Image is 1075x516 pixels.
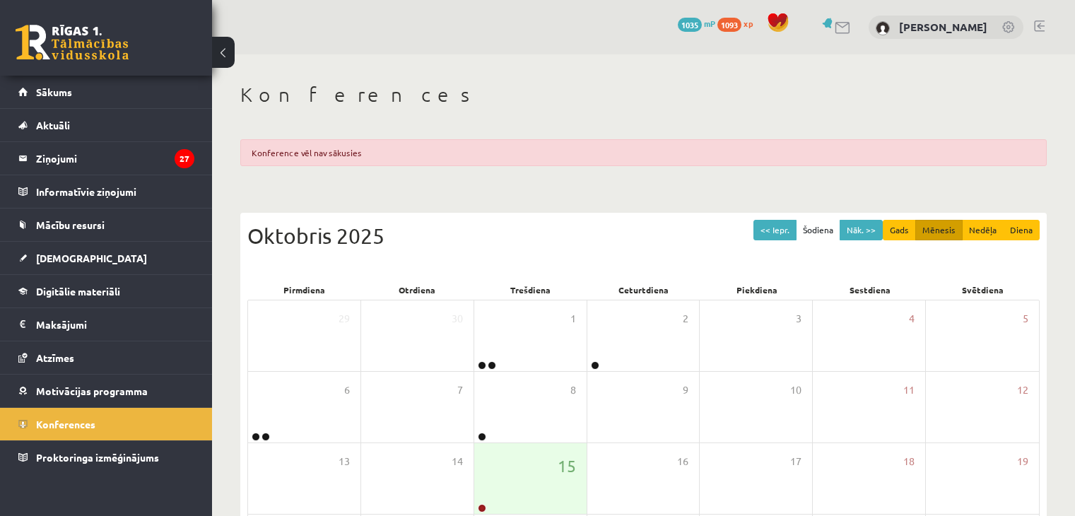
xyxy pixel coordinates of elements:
[790,454,801,469] span: 17
[339,454,350,469] span: 13
[18,142,194,175] a: Ziņojumi27
[1017,382,1028,398] span: 12
[18,341,194,374] a: Atzīmes
[36,119,70,131] span: Aktuāli
[36,86,72,98] span: Sākums
[840,220,883,240] button: Nāk. >>
[678,18,702,32] span: 1035
[683,311,688,327] span: 2
[558,454,576,478] span: 15
[1023,311,1028,327] span: 5
[247,280,360,300] div: Pirmdiena
[360,280,474,300] div: Otrdiena
[36,142,194,175] legend: Ziņojumi
[18,76,194,108] a: Sākums
[683,382,688,398] span: 9
[457,382,463,398] span: 7
[36,385,148,397] span: Motivācijas programma
[36,175,194,208] legend: Informatīvie ziņojumi
[796,311,801,327] span: 3
[18,109,194,141] a: Aktuāli
[915,220,963,240] button: Mēnesis
[18,408,194,440] a: Konferences
[570,382,576,398] span: 8
[1003,220,1040,240] button: Diena
[876,21,890,35] img: Aleksejs Dovbenko
[927,280,1040,300] div: Svētdiena
[796,220,840,240] button: Šodiena
[36,418,95,430] span: Konferences
[240,83,1047,107] h1: Konferences
[813,280,927,300] div: Sestdiena
[36,451,159,464] span: Proktoringa izmēģinājums
[704,18,715,29] span: mP
[36,308,194,341] legend: Maksājumi
[18,209,194,241] a: Mācību resursi
[36,351,74,364] span: Atzīmes
[909,311,915,327] span: 4
[790,382,801,398] span: 10
[344,382,350,398] span: 6
[18,441,194,474] a: Proktoringa izmēģinājums
[18,242,194,274] a: [DEMOGRAPHIC_DATA]
[717,18,741,32] span: 1093
[744,18,753,29] span: xp
[474,280,587,300] div: Trešdiena
[18,308,194,341] a: Maksājumi
[587,280,700,300] div: Ceturtdiena
[570,311,576,327] span: 1
[36,218,105,231] span: Mācību resursi
[452,311,463,327] span: 30
[247,220,1040,252] div: Oktobris 2025
[339,311,350,327] span: 29
[962,220,1004,240] button: Nedēļa
[36,252,147,264] span: [DEMOGRAPHIC_DATA]
[18,375,194,407] a: Motivācijas programma
[700,280,813,300] div: Piekdiena
[240,139,1047,166] div: Konference vēl nav sākusies
[903,454,915,469] span: 18
[883,220,916,240] button: Gads
[452,454,463,469] span: 14
[18,175,194,208] a: Informatīvie ziņojumi
[753,220,797,240] button: << Iepr.
[899,20,987,34] a: [PERSON_NAME]
[717,18,760,29] a: 1093 xp
[18,275,194,307] a: Digitālie materiāli
[16,25,129,60] a: Rīgas 1. Tālmācības vidusskola
[903,382,915,398] span: 11
[678,18,715,29] a: 1035 mP
[36,285,120,298] span: Digitālie materiāli
[1017,454,1028,469] span: 19
[677,454,688,469] span: 16
[175,149,194,168] i: 27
